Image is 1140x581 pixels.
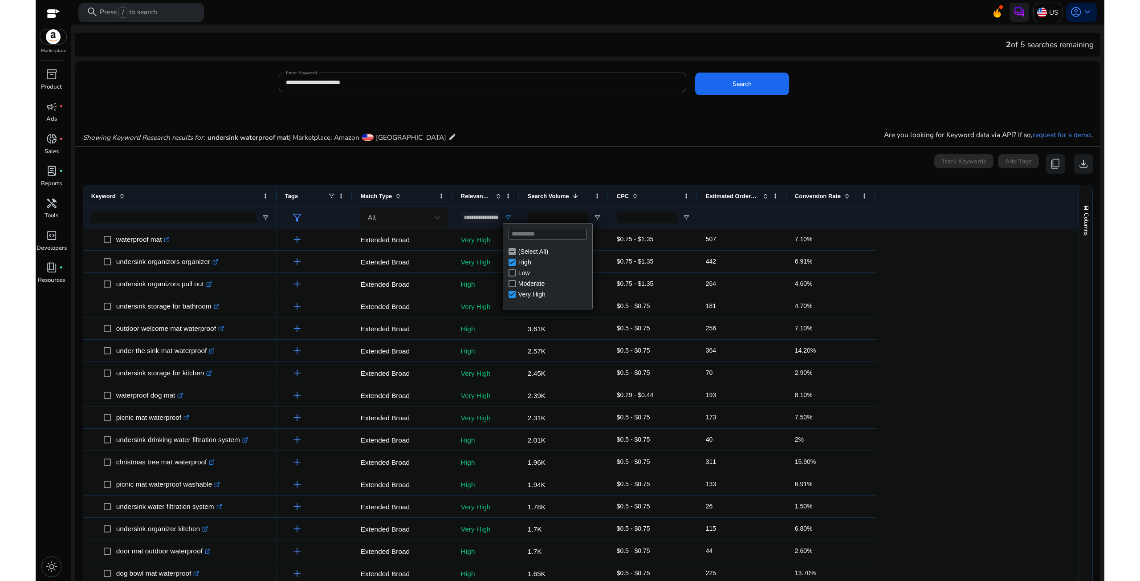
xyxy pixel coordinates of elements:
[706,525,716,532] span: 115
[617,302,650,309] span: $0.5 - $0.75
[36,131,67,163] a: donut_smallfiber_manual_recordSales
[706,480,716,488] span: 133
[361,193,392,199] span: Match Type
[795,480,813,488] span: 6.91%
[1082,6,1093,18] span: keyboard_arrow_down
[361,297,445,316] p: Extended Broad
[617,436,650,443] span: $0.5 - $0.75
[208,133,289,142] span: undersink waterproof mat
[706,569,716,577] span: 225
[461,453,512,471] p: High
[116,497,222,516] p: undersink water filtration system
[38,276,65,285] p: Resources
[706,325,716,332] span: 256
[361,320,445,338] p: Extended Broad
[528,303,546,310] span: 3.86K
[528,525,542,533] span: 1.7K
[1078,158,1089,170] span: download
[617,525,650,532] span: $0.5 - $0.75
[40,29,67,44] img: amazon.svg
[795,325,813,332] span: 7.10%
[503,223,593,309] div: Column Filter
[528,414,546,422] span: 2.31K
[617,547,650,554] span: $0.5 - $0.75
[291,523,303,535] span: add
[361,431,445,449] p: Extended Broad
[795,280,813,287] span: 4.60%
[518,291,590,298] div: Very High
[461,520,512,538] p: Very High
[1006,39,1011,50] span: 2
[285,193,298,199] span: Tags
[291,545,303,557] span: add
[706,258,716,265] span: 442
[795,236,813,243] span: 7.10%
[59,169,63,173] span: fiber_manual_record
[116,364,212,382] p: undersink storage for kitchen
[594,214,601,221] button: Open Filter Menu
[36,228,67,260] a: code_blocksDevelopers
[683,214,690,221] button: Open Filter Menu
[116,408,189,427] p: picnic mat waterproof
[528,570,546,577] span: 1.65K
[795,391,813,398] span: 8.10%
[361,364,445,382] p: Extended Broad
[617,369,650,376] span: $0.5 - $0.75
[45,211,58,220] p: Tools
[46,262,57,273] span: book_4
[528,548,542,555] span: 1.7K
[706,236,716,243] span: 507
[518,248,590,255] div: (Select All)
[706,193,759,199] span: Estimated Orders/Month
[795,347,816,354] span: 14.20%
[518,280,590,287] div: Moderate
[45,147,59,156] p: Sales
[706,458,716,465] span: 311
[461,386,512,405] p: Very High
[37,244,67,253] p: Developers
[505,214,512,221] button: Open Filter Menu
[361,253,445,271] p: Extended Broad
[461,231,512,249] p: Very High
[617,503,650,510] span: $0.5 - $0.75
[461,542,512,561] p: High
[291,367,303,379] span: add
[46,561,57,573] span: light_mode
[116,230,170,248] p: waterproof mat
[461,498,512,516] p: Very High
[361,453,445,471] p: Extended Broad
[461,431,512,449] p: High
[116,453,215,471] p: christmas tree mat waterproof
[461,320,512,338] p: High
[795,258,813,265] span: 6.91%
[733,79,752,89] span: Search
[1033,130,1091,139] a: request for a demo
[46,230,57,241] span: code_blocks
[361,520,445,538] p: Extended Broad
[795,547,813,554] span: 2.60%
[528,212,588,223] input: Search Volume Filter Input
[706,503,713,510] span: 26
[91,212,256,223] input: Keyword Filter Input
[118,7,127,18] span: /
[36,260,67,292] a: book_4fiber_manual_recordResources
[116,341,215,360] p: under the sink mat waterproof
[448,131,456,142] mat-icon: edit
[617,325,650,332] span: $0.5 - $0.75
[1049,4,1058,20] p: US
[36,195,67,228] a: handymanTools
[528,347,546,355] span: 2.57K
[116,252,218,271] p: undersink organizors organizer
[291,390,303,401] span: add
[116,542,211,560] p: door mat outdoor waterproof
[361,275,445,293] p: Extended Broad
[291,345,303,357] span: add
[617,212,677,223] input: CPC Filter Input
[291,568,303,579] span: add
[291,234,303,245] span: add
[503,246,592,300] div: Filter List
[1074,154,1094,174] button: download
[289,133,359,142] span: | Marketplace: Amazon
[36,99,67,131] a: campaignfiber_manual_recordAds
[291,278,303,290] span: add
